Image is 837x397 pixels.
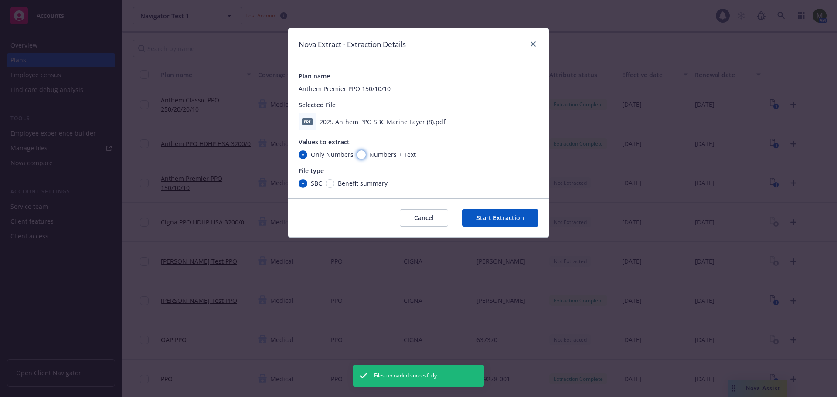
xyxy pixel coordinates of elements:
[338,179,388,188] span: Benefit summary
[299,138,350,146] span: Values to extract
[320,117,446,126] span: 2025 Anthem PPO SBC Marine Layer (8).pdf
[528,39,538,49] a: close
[299,39,406,50] h1: Nova Extract - Extraction Details
[369,150,416,159] span: Numbers + Text
[326,179,334,188] input: Benefit summary
[299,71,538,81] div: Plan name
[299,84,538,93] div: Anthem Premier PPO 150/10/10
[400,209,448,227] button: Cancel
[299,150,307,159] input: Only Numbers
[462,209,538,227] button: Start Extraction
[299,179,307,188] input: SBC
[299,166,324,175] span: File type
[311,150,354,159] span: Only Numbers
[357,150,366,159] input: Numbers + Text
[299,100,538,109] div: Selected File
[374,372,441,380] span: Files uploaded succesfully...
[311,179,322,188] span: SBC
